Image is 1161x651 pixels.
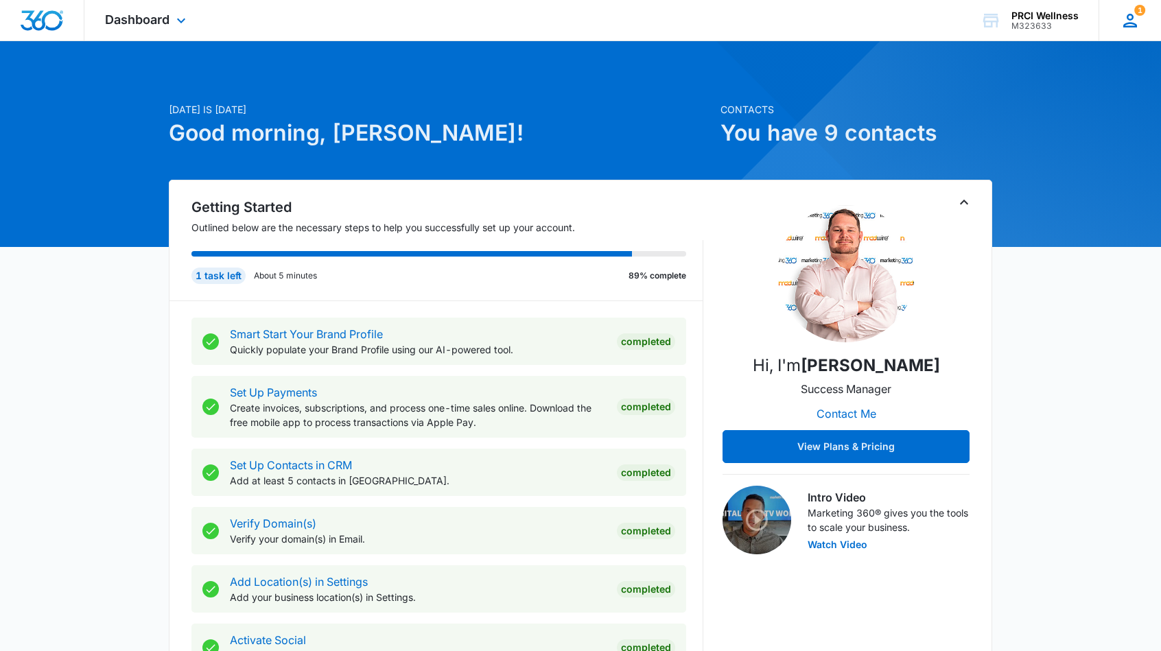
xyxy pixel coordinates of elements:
[956,194,972,211] button: Toggle Collapse
[191,268,246,284] div: 1 task left
[723,430,970,463] button: View Plans & Pricing
[629,270,686,282] p: 89% complete
[230,473,606,488] p: Add at least 5 contacts in [GEOGRAPHIC_DATA].
[230,633,306,647] a: Activate Social
[617,333,675,350] div: Completed
[230,517,316,530] a: Verify Domain(s)
[230,401,606,429] p: Create invoices, subscriptions, and process one-time sales online. Download the free mobile app t...
[1011,21,1079,31] div: account id
[191,197,703,217] h2: Getting Started
[1011,10,1079,21] div: account name
[230,327,383,341] a: Smart Start Your Brand Profile
[254,270,317,282] p: About 5 minutes
[803,397,890,430] button: Contact Me
[169,102,712,117] p: [DATE] is [DATE]
[617,523,675,539] div: Completed
[617,581,675,597] div: Completed
[720,102,992,117] p: Contacts
[808,489,970,506] h3: Intro Video
[230,458,352,472] a: Set Up Contacts in CRM
[1134,5,1145,16] span: 1
[230,590,606,604] p: Add your business location(s) in Settings.
[808,506,970,534] p: Marketing 360® gives you the tools to scale your business.
[617,399,675,415] div: Completed
[230,342,606,357] p: Quickly populate your Brand Profile using our AI-powered tool.
[105,12,169,27] span: Dashboard
[777,205,915,342] img: Mitchell Dame
[230,575,368,589] a: Add Location(s) in Settings
[801,355,940,375] strong: [PERSON_NAME]
[753,353,940,378] p: Hi, I'm
[617,464,675,481] div: Completed
[723,486,791,554] img: Intro Video
[1134,5,1145,16] div: notifications count
[191,220,703,235] p: Outlined below are the necessary steps to help you successfully set up your account.
[169,117,712,150] h1: Good morning, [PERSON_NAME]!
[230,532,606,546] p: Verify your domain(s) in Email.
[808,540,867,549] button: Watch Video
[230,386,317,399] a: Set Up Payments
[720,117,992,150] h1: You have 9 contacts
[801,381,891,397] p: Success Manager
